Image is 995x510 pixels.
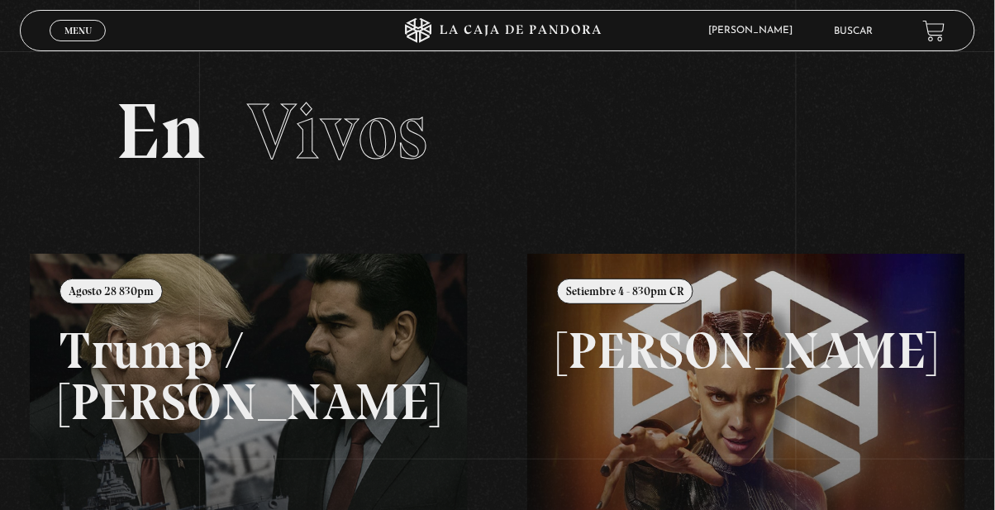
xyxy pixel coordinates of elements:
h2: En [116,93,880,171]
span: Vivos [248,84,428,179]
a: Buscar [835,26,874,36]
span: Menu [64,26,92,36]
span: [PERSON_NAME] [700,26,809,36]
span: Cerrar [59,40,98,51]
a: View your shopping cart [923,20,945,42]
